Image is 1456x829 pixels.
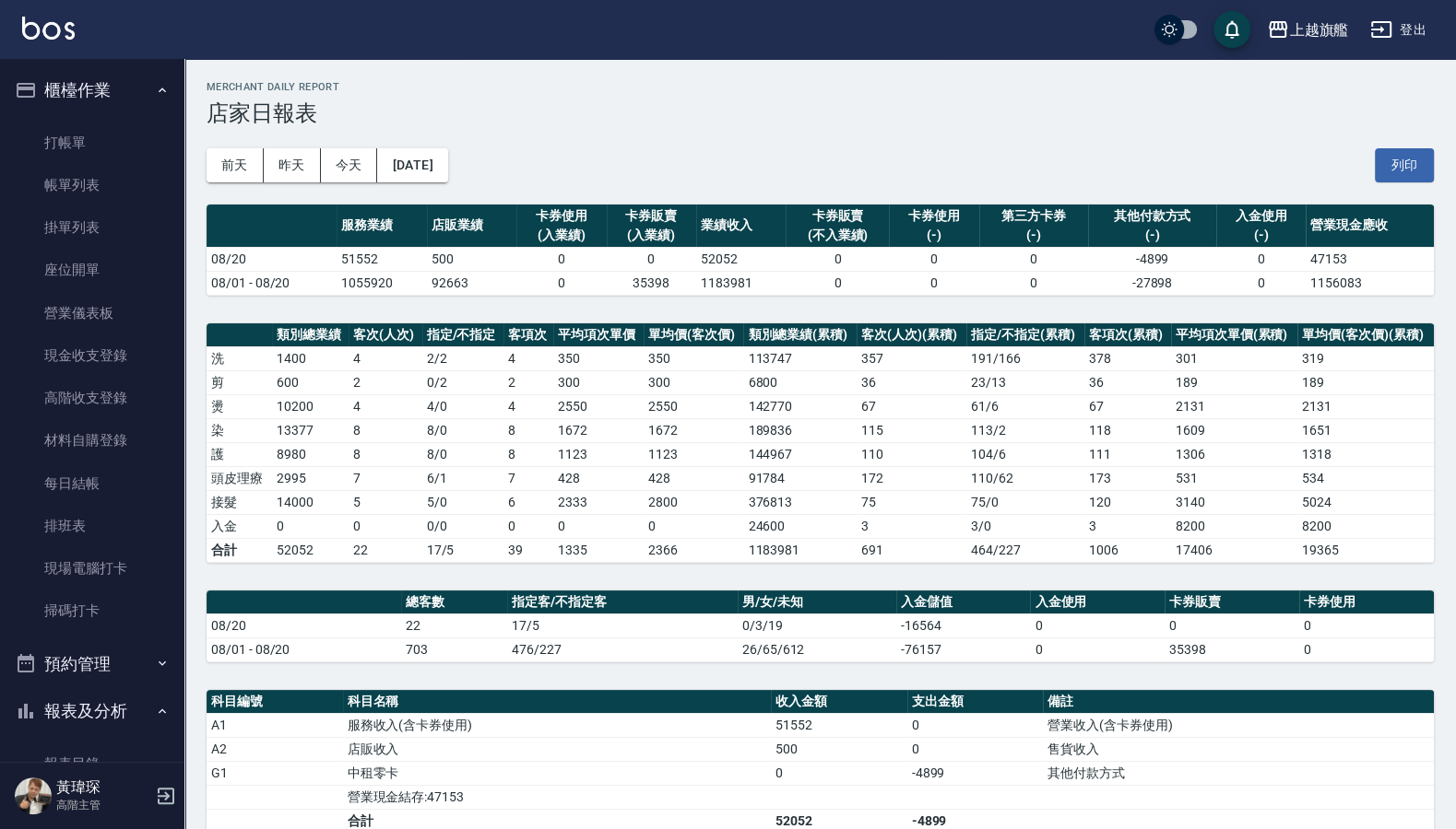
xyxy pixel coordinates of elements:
td: 3 / 0 [966,514,1084,538]
td: 0 [1216,247,1306,271]
td: 1335 [553,538,644,562]
button: [DATE] [377,148,447,182]
div: (入業績) [611,226,692,245]
td: 染 [207,418,272,442]
td: 8200 [1297,514,1434,538]
td: 534 [1297,466,1434,490]
td: 144967 [743,442,857,466]
div: 卡券使用 [521,206,601,226]
td: 服務收入(含卡券使用) [343,713,771,737]
td: 191 / 166 [966,346,1084,370]
td: 51552 [771,713,907,737]
div: (-) [984,226,1083,245]
td: 173 [1084,466,1171,490]
td: 3 [1084,514,1171,538]
td: 1400 [272,346,349,370]
td: 0 [272,514,349,538]
td: 1055920 [337,271,426,295]
img: Logo [22,17,75,40]
button: 上越旗艦 [1260,11,1355,49]
td: 1006 [1084,538,1171,562]
td: 500 [427,247,516,271]
td: 113747 [743,346,857,370]
th: 入金儲值 [896,590,1031,614]
div: 卡券販賣 [790,206,884,226]
td: 4 / 0 [422,394,504,418]
td: 1183981 [743,538,857,562]
td: 接髮 [207,490,272,514]
td: 7 [349,466,421,490]
th: 支出金額 [907,690,1044,714]
td: 52052 [696,247,786,271]
td: 0 [889,247,978,271]
td: 301 [1171,346,1297,370]
td: 0 [907,713,1044,737]
td: 2995 [272,466,349,490]
td: 189 [1297,370,1434,394]
div: (-) [1221,226,1301,245]
td: 0 [979,247,1088,271]
td: 0 [607,247,696,271]
div: (-) [894,226,974,245]
td: 5 [349,490,421,514]
th: 類別總業績(累積) [743,323,857,347]
td: 1672 [644,418,743,442]
button: save [1213,11,1250,48]
td: 118 [1084,418,1171,442]
td: 378 [1084,346,1171,370]
td: 22 [349,538,421,562]
td: 1183981 [696,271,786,295]
div: (不入業績) [790,226,884,245]
td: 120 [1084,490,1171,514]
td: 1123 [644,442,743,466]
td: 142770 [743,394,857,418]
th: 卡券販賣 [1165,590,1299,614]
td: 75 / 0 [966,490,1084,514]
td: 17406 [1171,538,1297,562]
td: 111 [1084,442,1171,466]
td: 中租零卡 [343,761,771,785]
td: 91784 [743,466,857,490]
td: 319 [1297,346,1434,370]
td: 2550 [644,394,743,418]
td: 08/20 [207,613,401,637]
a: 座位開單 [7,249,177,291]
td: 476/227 [507,637,738,661]
td: 4 [503,394,553,418]
td: 24600 [743,514,857,538]
td: 500 [771,737,907,761]
td: 8980 [272,442,349,466]
a: 掛單列表 [7,206,177,249]
td: 入金 [207,514,272,538]
a: 每日結帳 [7,462,177,505]
td: 燙 [207,394,272,418]
td: 2131 [1171,394,1297,418]
img: Person [15,777,52,814]
td: 0 [349,514,421,538]
td: 4 [503,346,553,370]
td: 13377 [272,418,349,442]
td: 19365 [1297,538,1434,562]
td: 0 [786,247,889,271]
td: 1672 [553,418,644,442]
td: 357 [857,346,966,370]
td: 600 [272,370,349,394]
td: 1318 [1297,442,1434,466]
td: 464/227 [966,538,1084,562]
td: 189 [1171,370,1297,394]
td: 0 [553,514,644,538]
td: 2 [349,370,421,394]
td: 0 [1299,613,1434,637]
th: 業績收入 [696,204,786,248]
th: 客項次(累積) [1084,323,1171,347]
td: 8 [503,418,553,442]
td: -16564 [896,613,1031,637]
td: 8 / 0 [422,442,504,466]
th: 收入金額 [771,690,907,714]
th: 指定/不指定(累積) [966,323,1084,347]
div: 第三方卡券 [984,206,1083,226]
td: 23 / 13 [966,370,1084,394]
td: 頭皮理療 [207,466,272,490]
td: 110 / 62 [966,466,1084,490]
h3: 店家日報表 [207,100,1434,126]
